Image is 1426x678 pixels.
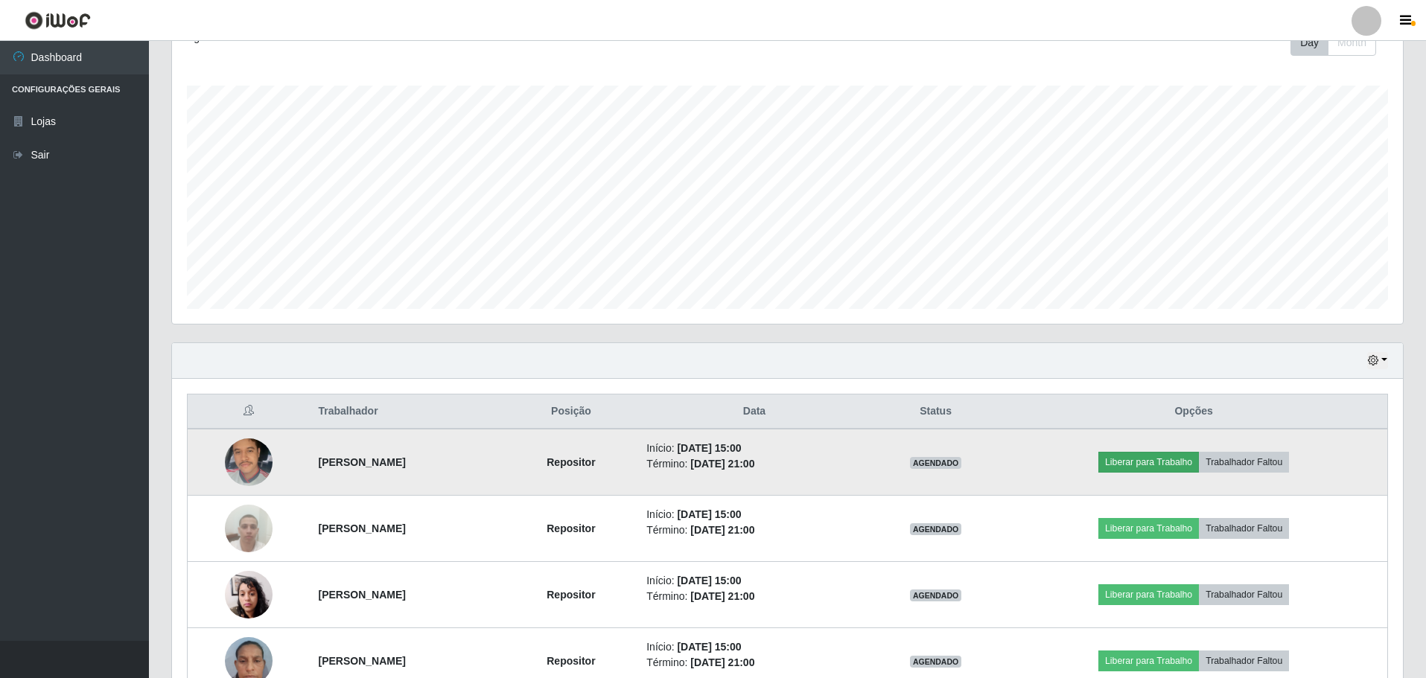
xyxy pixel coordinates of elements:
[1290,30,1376,56] div: First group
[646,639,862,655] li: Início:
[318,589,405,601] strong: [PERSON_NAME]
[505,394,638,429] th: Posição
[677,508,741,520] time: [DATE] 15:00
[646,655,862,671] li: Término:
[1098,518,1199,539] button: Liberar para Trabalho
[225,563,273,626] img: 1757880364247.jpeg
[318,456,405,468] strong: [PERSON_NAME]
[646,456,862,472] li: Término:
[547,522,595,534] strong: Repositor
[1199,584,1289,605] button: Trabalhador Faltou
[677,442,741,454] time: [DATE] 15:00
[646,589,862,604] li: Término:
[677,575,741,586] time: [DATE] 15:00
[910,656,962,668] span: AGENDADO
[225,420,273,505] img: 1757527794518.jpeg
[1199,650,1289,671] button: Trabalhador Faltou
[690,458,754,470] time: [DATE] 21:00
[1199,452,1289,473] button: Trabalhador Faltou
[690,590,754,602] time: [DATE] 21:00
[309,394,504,429] th: Trabalhador
[1290,30,1328,56] button: Day
[1098,650,1199,671] button: Liberar para Trabalho
[1000,394,1387,429] th: Opções
[1328,30,1376,56] button: Month
[910,523,962,535] span: AGENDADO
[1098,584,1199,605] button: Liberar para Trabalho
[690,524,754,536] time: [DATE] 21:00
[318,522,405,534] strong: [PERSON_NAME]
[910,457,962,469] span: AGENDADO
[1290,30,1388,56] div: Toolbar with button groups
[318,655,405,667] strong: [PERSON_NAME]
[225,496,273,560] img: 1757796765908.jpeg
[547,589,595,601] strong: Repositor
[637,394,871,429] th: Data
[871,394,1001,429] th: Status
[690,656,754,668] time: [DATE] 21:00
[547,655,595,667] strong: Repositor
[547,456,595,468] strong: Repositor
[1199,518,1289,539] button: Trabalhador Faltou
[646,441,862,456] li: Início:
[25,11,91,30] img: CoreUI Logo
[1098,452,1199,473] button: Liberar para Trabalho
[646,522,862,538] li: Término:
[646,573,862,589] li: Início:
[910,589,962,601] span: AGENDADO
[677,641,741,653] time: [DATE] 15:00
[646,507,862,522] li: Início:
